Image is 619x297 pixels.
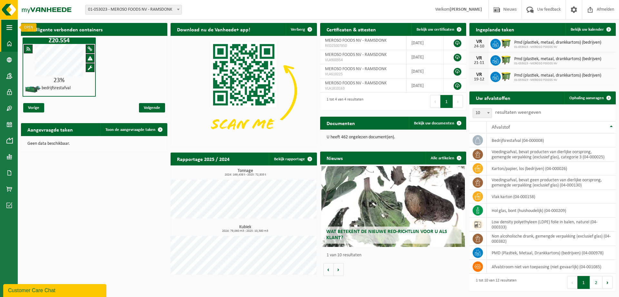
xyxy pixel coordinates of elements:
[3,283,108,297] iframe: chat widget
[325,38,387,43] span: MEROSO FOODS NV - RAMSDONK
[487,147,616,162] td: voedingsafval, bevat producten van dierlijke oorsprong, gemengde verpakking (exclusief glas), cat...
[321,166,465,247] a: Wat betekent de nieuwe RED-richtlijn voor u als klant?
[514,62,601,66] span: 01-053023 - MEROSO FOODS NV
[567,276,577,289] button: Previous
[407,36,444,50] td: [DATE]
[487,133,616,147] td: bedrijfsrestafval (04-000008)
[171,153,236,165] h2: Rapportage 2025 / 2024
[320,117,361,129] h2: Documenten
[469,91,517,104] h2: Uw afvalstoffen
[473,39,486,44] div: VR
[487,217,616,232] td: low density polyethyleen (LDPE) folie in balen, naturel (04-000333)
[514,40,601,45] span: Pmd (plastiek, metaal, drankkartons) (bedrijven)
[590,276,603,289] button: 2
[564,91,615,104] a: Ophaling aanvragen
[23,77,95,84] div: 23%
[171,36,317,146] img: Download de VHEPlus App
[327,135,460,140] p: U heeft 462 ongelezen document(en).
[487,190,616,204] td: vlak karton (04-000158)
[174,225,317,233] h3: Kubiek
[325,43,401,48] span: RED25007850
[174,229,317,233] span: 2024: 79,060 m3 - 2025: 10,380 m3
[603,276,613,289] button: Next
[171,23,257,36] h2: Download nu de Vanheede+ app!
[440,95,453,108] button: 1
[495,110,541,115] label: resultaten weergeven
[473,109,492,118] span: 10
[21,123,79,136] h2: Aangevraagde taken
[430,95,440,108] button: Previous
[21,23,167,36] h2: Intelligente verbonden containers
[325,72,401,77] span: VLA610225
[487,204,616,217] td: hol glas, bont (huishoudelijk) (04-000209)
[174,169,317,176] h3: Tonnage
[320,23,382,36] h2: Certificaten & attesten
[325,58,401,63] span: VLA900954
[323,263,334,276] button: Vorige
[577,276,590,289] button: 1
[23,103,44,112] span: Vorige
[326,229,447,240] span: Wat betekent de nieuwe RED-richtlijn voor u als klant?
[325,52,387,57] span: MEROSO FOODS NV - RAMSDONK
[42,86,71,90] h4: bedrijfsrestafval
[514,73,601,78] span: Pmd (plastiek, metaal, drankkartons) (bedrijven)
[27,142,161,146] p: Geen data beschikbaar.
[501,38,512,49] img: WB-1100-HPE-GN-50
[24,37,94,44] h1: Z20.554
[487,162,616,175] td: karton/papier, los (bedrijven) (04-000026)
[414,121,454,125] span: Bekijk uw documenten
[85,5,182,15] span: 01-053023 - MEROSO FOODS NV - RAMSDONK
[286,23,316,36] button: Verberg
[487,260,616,274] td: afvalstroom niet van toepassing (niet gevaarlijk) (04-001085)
[473,44,486,49] div: 24-10
[473,61,486,65] div: 21-11
[269,153,316,165] a: Bekijk rapportage
[487,232,616,246] td: non alcoholische drank, gemengde verpakking (exclusief glas) (04-000382)
[565,23,615,36] a: Bekijk uw kalender
[25,85,41,93] img: HK-XZ-20-GN-01
[469,23,521,36] h2: Ingeplande taken
[85,5,182,14] span: 01-053023 - MEROSO FOODS NV - RAMSDONK
[487,246,616,260] td: PMD (Plastiek, Metaal, Drankkartons) (bedrijven) (04-000978)
[407,79,444,93] td: [DATE]
[473,77,486,82] div: 19-12
[334,263,344,276] button: Volgende
[327,253,463,258] p: 1 van 10 resultaten
[473,108,492,118] span: 10
[100,123,167,136] a: Toon de aangevraagde taken
[473,72,486,77] div: VR
[407,50,444,64] td: [DATE]
[514,57,601,62] span: Pmd (plastiek, metaal, drankkartons) (bedrijven)
[291,27,305,32] span: Verberg
[473,56,486,61] div: VR
[325,81,387,86] span: MEROSO FOODS NV - RAMSDONK
[407,64,444,79] td: [DATE]
[325,86,401,91] span: VLA1810163
[450,7,482,12] strong: [PERSON_NAME]
[473,275,516,290] div: 1 tot 10 van 12 resultaten
[320,152,349,164] h2: Nieuws
[571,27,604,32] span: Bekijk uw kalender
[426,152,466,164] a: Alle artikelen
[409,117,466,130] a: Bekijk uw documenten
[487,175,616,190] td: voedingsafval, bevat geen producten van dierlijke oorsprong, gemengde verpakking (exclusief glas)...
[323,94,363,109] div: 1 tot 4 van 4 resultaten
[569,96,604,100] span: Ophaling aanvragen
[105,128,155,132] span: Toon de aangevraagde taken
[174,173,317,176] span: 2024: 169,438 t - 2025: 72,833 t
[514,78,601,82] span: 01-053023 - MEROSO FOODS NV
[514,45,601,49] span: 01-053023 - MEROSO FOODS NV
[411,23,466,36] a: Bekijk uw certificaten
[417,27,454,32] span: Bekijk uw certificaten
[501,71,512,82] img: WB-1100-HPE-GN-50
[501,54,512,65] img: WB-1100-HPE-GN-50
[139,103,165,112] span: Volgende
[325,67,387,71] span: MEROSO FOODS NV - RAMSDONK
[453,95,463,108] button: Next
[492,125,510,130] span: Afvalstof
